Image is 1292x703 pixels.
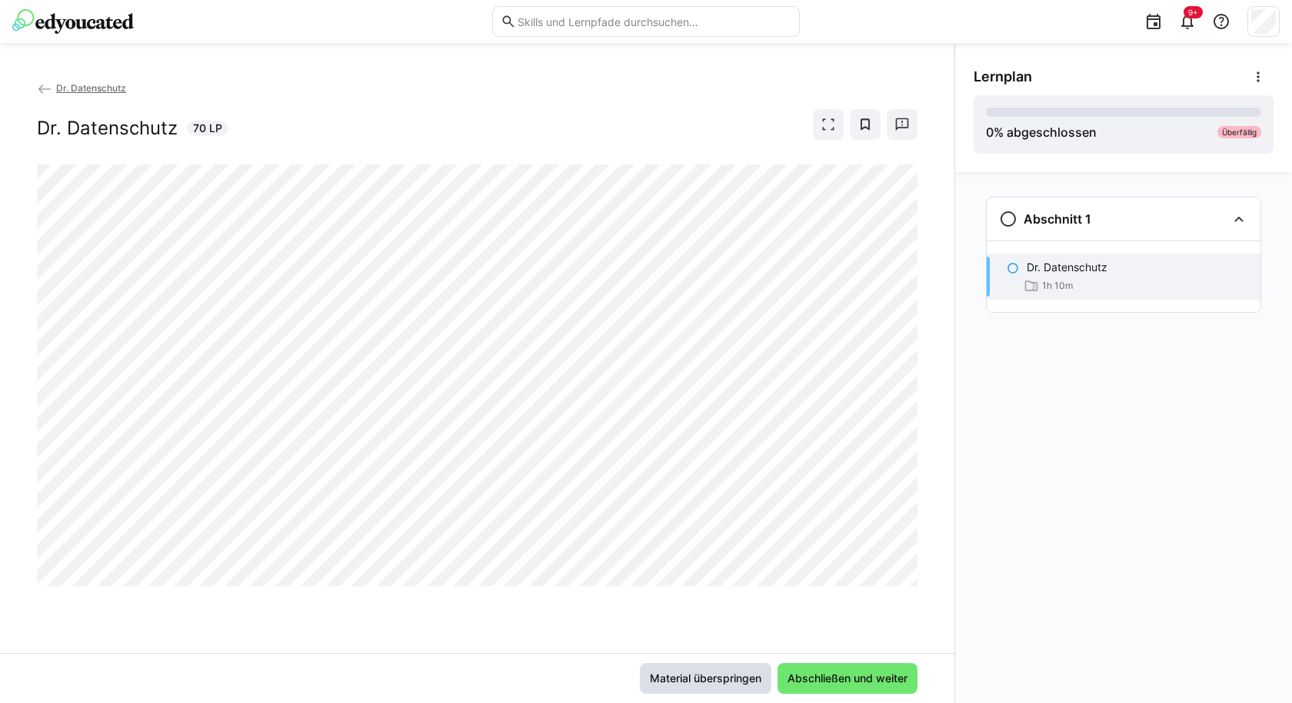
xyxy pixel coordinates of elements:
[1217,126,1261,138] div: Überfällig
[1188,8,1198,17] span: 9+
[1024,211,1091,227] h3: Abschnitt 1
[986,124,994,140] span: 0
[986,123,1097,141] div: % abgeschlossen
[516,15,791,28] input: Skills und Lernpfade durchsuchen…
[974,68,1032,85] span: Lernplan
[193,121,222,136] span: 70 LP
[648,671,764,686] span: Material überspringen
[56,82,126,94] span: Dr. Datenschutz
[778,663,917,694] button: Abschließen und weiter
[1027,260,1107,275] p: Dr. Datenschutz
[37,82,126,94] a: Dr. Datenschutz
[1042,280,1073,292] span: 1h 10m
[785,671,910,686] span: Abschließen und weiter
[37,117,178,140] h2: Dr. Datenschutz
[640,663,771,694] button: Material überspringen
